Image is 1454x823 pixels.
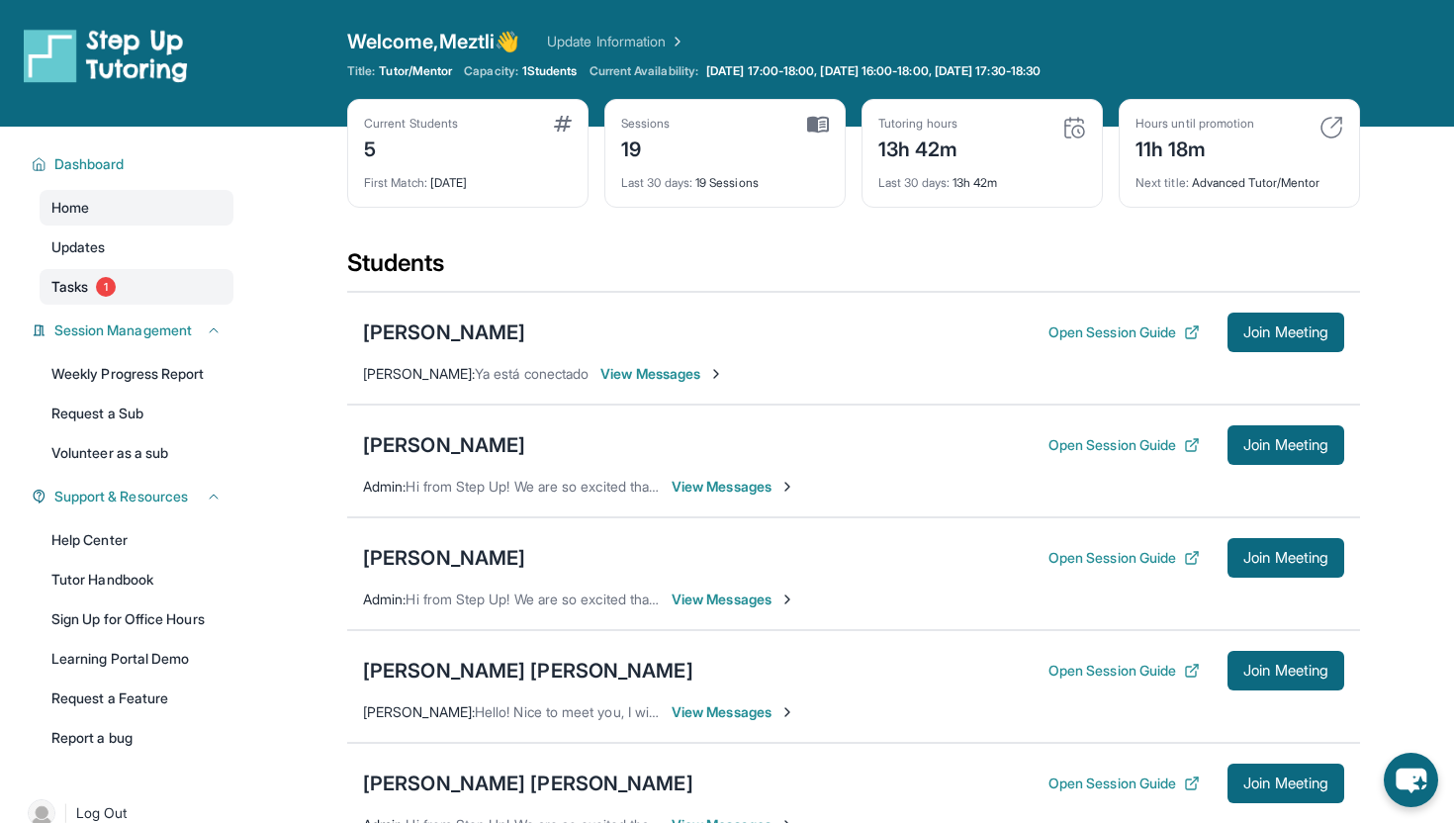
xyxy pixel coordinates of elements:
button: Open Session Guide [1048,548,1200,568]
a: Weekly Progress Report [40,356,233,392]
span: View Messages [672,702,795,722]
div: Hours until promotion [1136,116,1254,132]
div: Current Students [364,116,458,132]
button: Join Meeting [1227,313,1344,352]
span: Join Meeting [1243,777,1328,789]
span: Next title : [1136,175,1189,190]
button: Support & Resources [46,487,222,506]
img: logo [24,28,188,83]
div: Tutoring hours [878,116,958,132]
a: [DATE] 17:00-18:00, [DATE] 16:00-18:00, [DATE] 17:30-18:30 [702,63,1045,79]
img: Chevron-Right [708,366,724,382]
span: Support & Resources [54,487,188,506]
a: Request a Feature [40,681,233,716]
img: card [554,116,572,132]
div: [PERSON_NAME] [363,319,525,346]
img: Chevron-Right [779,479,795,495]
div: [DATE] [364,163,572,191]
div: [PERSON_NAME] [363,431,525,459]
div: 19 Sessions [621,163,829,191]
a: Help Center [40,522,233,558]
img: Chevron-Right [779,704,795,720]
a: Sign Up for Office Hours [40,601,233,637]
span: Current Availability: [590,63,698,79]
span: View Messages [672,590,795,609]
a: Report a bug [40,720,233,756]
div: [PERSON_NAME] [PERSON_NAME] [363,770,693,797]
span: Tutor/Mentor [379,63,452,79]
a: Tutor Handbook [40,562,233,597]
span: Join Meeting [1243,439,1328,451]
div: 19 [621,132,671,163]
a: Volunteer as a sub [40,435,233,471]
div: 5 [364,132,458,163]
span: [PERSON_NAME] : [363,703,475,720]
span: Last 30 days : [878,175,950,190]
img: card [1319,116,1343,139]
span: 1 [96,277,116,297]
span: Updates [51,237,106,257]
span: Welcome, Meztli 👋 [347,28,519,55]
a: Request a Sub [40,396,233,431]
button: Session Management [46,320,222,340]
button: chat-button [1384,753,1438,807]
span: Log Out [76,803,128,823]
a: Learning Portal Demo [40,641,233,677]
div: Sessions [621,116,671,132]
span: Last 30 days : [621,175,692,190]
span: Join Meeting [1243,326,1328,338]
span: First Match : [364,175,427,190]
div: 13h 42m [878,163,1086,191]
span: View Messages [600,364,724,384]
span: Tasks [51,277,88,297]
span: Join Meeting [1243,552,1328,564]
div: Advanced Tutor/Mentor [1136,163,1343,191]
span: Capacity: [464,63,518,79]
img: card [807,116,829,134]
div: 13h 42m [878,132,958,163]
div: [PERSON_NAME] [363,544,525,572]
a: Tasks1 [40,269,233,305]
div: Students [347,247,1360,291]
span: View Messages [672,477,795,497]
button: Open Session Guide [1048,322,1200,342]
div: [PERSON_NAME] [PERSON_NAME] [363,657,693,685]
button: Join Meeting [1227,764,1344,803]
span: Session Management [54,320,192,340]
span: Admin : [363,591,406,607]
button: Join Meeting [1227,538,1344,578]
img: Chevron Right [666,32,685,51]
span: 1 Students [522,63,578,79]
img: Chevron-Right [779,592,795,607]
button: Open Session Guide [1048,661,1200,681]
button: Open Session Guide [1048,774,1200,793]
a: Updates [40,229,233,265]
button: Dashboard [46,154,222,174]
a: Update Information [547,32,685,51]
div: 11h 18m [1136,132,1254,163]
img: card [1062,116,1086,139]
span: Home [51,198,89,218]
span: [PERSON_NAME] : [363,365,475,382]
span: Dashboard [54,154,125,174]
span: [DATE] 17:00-18:00, [DATE] 16:00-18:00, [DATE] 17:30-18:30 [706,63,1041,79]
button: Join Meeting [1227,651,1344,690]
span: Join Meeting [1243,665,1328,677]
button: Join Meeting [1227,425,1344,465]
span: Admin : [363,478,406,495]
a: Home [40,190,233,226]
span: Title: [347,63,375,79]
span: Ya está conectado [475,365,589,382]
button: Open Session Guide [1048,435,1200,455]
